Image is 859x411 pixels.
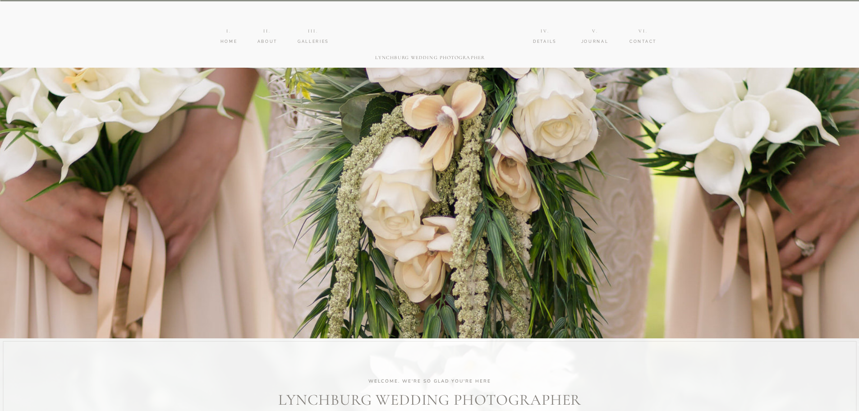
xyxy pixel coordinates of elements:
[581,38,609,46] a: journal
[629,38,657,46] a: Contact
[254,391,606,409] h2: LYNCHBURG WEDDING PHOTOGRAPHER
[220,38,238,46] a: Home
[257,38,277,46] a: About
[297,38,330,46] a: galleries
[220,28,238,35] nav: i.
[529,38,561,46] a: details
[537,28,554,35] a: iV.
[587,28,604,35] a: V.
[371,55,489,66] h1: Lynchburg Wedding Photographer
[635,28,652,35] a: Vi.
[319,377,541,387] h2: WELCOME. WE'RE SO GLAD YOU'RE HERE
[305,28,322,35] a: IIi.
[259,28,276,35] a: Ii.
